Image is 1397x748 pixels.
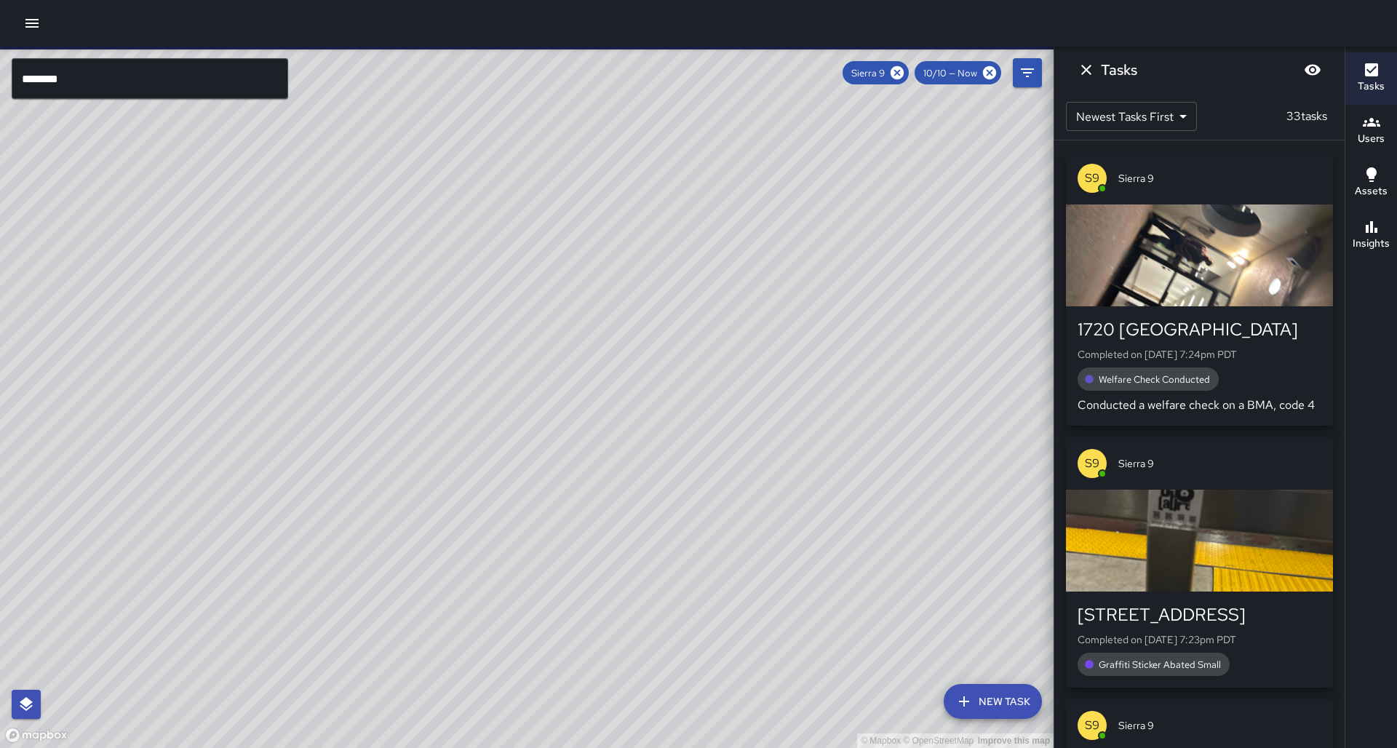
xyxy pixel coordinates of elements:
button: Filters [1013,58,1042,87]
h6: Insights [1353,236,1390,252]
h6: Users [1358,131,1385,147]
p: S9 [1085,170,1099,187]
p: Completed on [DATE] 7:24pm PDT [1078,347,1321,362]
button: S9Sierra 9[STREET_ADDRESS]Completed on [DATE] 7:23pm PDTGraffiti Sticker Abated Small [1066,437,1333,688]
p: Completed on [DATE] 7:23pm PDT [1078,632,1321,647]
button: S9Sierra 91720 [GEOGRAPHIC_DATA]Completed on [DATE] 7:24pm PDTWelfare Check ConductedConducted a ... [1066,152,1333,426]
p: S9 [1085,455,1099,472]
button: Dismiss [1072,55,1101,84]
span: Sierra 9 [1118,171,1321,186]
button: New Task [944,684,1042,719]
p: 33 tasks [1281,108,1333,125]
h6: Tasks [1101,58,1137,81]
button: Assets [1345,157,1397,210]
span: Sierra 9 [1118,718,1321,733]
button: Tasks [1345,52,1397,105]
div: 10/10 — Now [915,61,1001,84]
span: Graffiti Sticker Abated Small [1090,659,1230,671]
div: [STREET_ADDRESS] [1078,603,1321,626]
h6: Tasks [1358,79,1385,95]
span: 10/10 — Now [915,67,986,79]
p: S9 [1085,717,1099,734]
h6: Assets [1355,183,1388,199]
button: Users [1345,105,1397,157]
span: Sierra 9 [1118,456,1321,471]
div: Newest Tasks First [1066,102,1197,131]
button: Blur [1298,55,1327,84]
span: Welfare Check Conducted [1090,373,1219,386]
div: 1720 [GEOGRAPHIC_DATA] [1078,318,1321,341]
div: Sierra 9 [843,61,909,84]
span: Sierra 9 [843,67,893,79]
p: Conducted a welfare check on a BMA, code 4 [1078,397,1321,414]
button: Insights [1345,210,1397,262]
